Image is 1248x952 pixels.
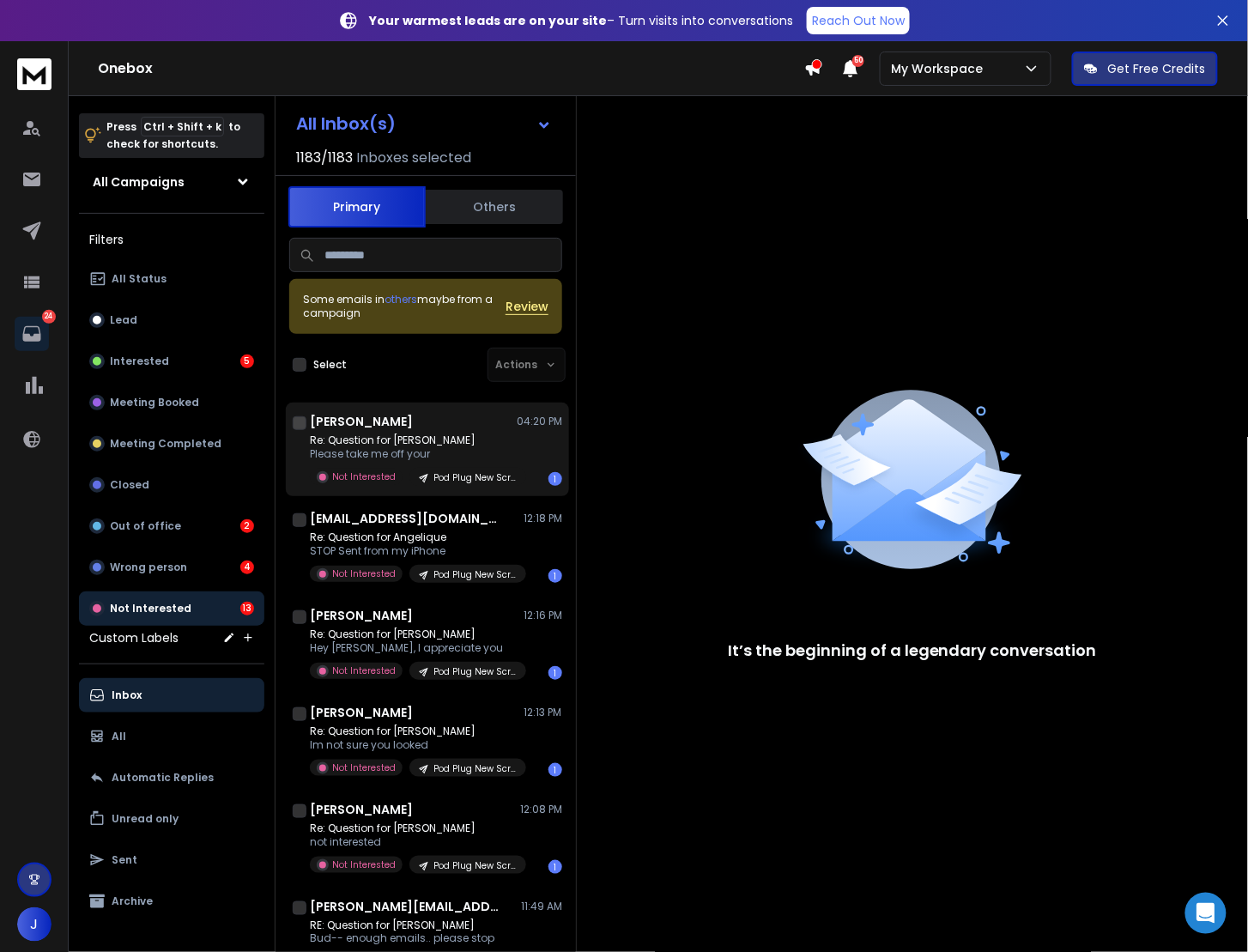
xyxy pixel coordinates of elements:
button: Interested5 [79,344,264,379]
p: Not Interested [332,761,396,774]
h3: Filters [79,227,264,252]
h3: Custom Labels [89,629,179,646]
button: All Status [79,262,264,296]
button: J [17,907,51,942]
h1: All Campaigns [93,173,185,191]
p: 12:08 PM [520,803,562,816]
p: Press to check for shortcuts. [106,118,240,153]
p: Unread only [112,812,179,826]
button: All Campaigns [79,165,264,199]
h1: [PERSON_NAME][EMAIL_ADDRESS][DOMAIN_NAME] [310,898,499,915]
span: 1183 / 1183 [296,148,353,168]
p: – Turn visits into conversations [369,12,793,29]
h1: All Inbox(s) [296,115,396,132]
button: Meeting Booked [79,385,264,420]
p: Please take me off your [310,447,516,461]
p: Sent [112,853,137,867]
h3: Inboxes selected [356,148,471,168]
button: All [79,719,264,754]
div: 1 [548,569,562,583]
button: Others [426,188,563,226]
p: Interested [110,355,169,368]
p: Re: Question for [PERSON_NAME] [310,822,516,835]
button: Lead [79,303,264,337]
p: Im not sure you looked [310,738,516,752]
div: 5 [240,355,254,368]
strong: Your warmest leads are on your site [369,12,607,29]
p: Hey [PERSON_NAME], I appreciate you [310,641,516,655]
span: others [385,292,417,306]
span: Ctrl + Shift + k [141,117,224,136]
p: Not Interested [110,602,191,615]
p: Closed [110,478,149,492]
p: Re: Question for [PERSON_NAME] [310,628,516,641]
p: RE: Question for [PERSON_NAME] [310,919,516,932]
p: It’s the beginning of a legendary conversation [728,639,1097,663]
button: Archive [79,884,264,919]
p: Meeting Completed [110,437,221,451]
p: 12:16 PM [524,609,562,622]
button: Primary [288,186,426,227]
p: Pod Plug New Scraped List Target Cities 30k [433,665,516,678]
button: Unread only [79,802,264,836]
p: Pod Plug New Scraped List Target Cities 30k [433,859,516,872]
button: Closed [79,468,264,502]
p: Pod Plug New Scraped List Target Cities 30k [433,568,516,581]
div: 4 [240,561,254,574]
h1: [PERSON_NAME] [310,801,413,818]
p: Get Free Credits [1108,60,1206,77]
h1: [EMAIL_ADDRESS][DOMAIN_NAME] [310,510,499,527]
p: 12:13 PM [524,706,562,719]
p: Reach Out Now [812,12,905,29]
a: Reach Out Now [807,7,910,34]
p: Automatic Replies [112,771,214,785]
p: Re: Question for Angelique [310,531,516,544]
label: Select [313,358,347,372]
div: 1 [548,666,562,680]
button: Automatic Replies [79,761,264,795]
div: Some emails in maybe from a campaign [303,293,506,320]
p: Pod Plug New Scraped List Target Cities 30k [433,762,516,775]
p: Not Interested [332,664,396,677]
button: All Inbox(s) [282,106,566,141]
button: Out of office2 [79,509,264,543]
p: All [112,730,126,743]
button: Get Free Credits [1072,52,1218,86]
p: Not Interested [332,470,396,483]
div: 2 [240,519,254,533]
p: STOP Sent from my iPhone [310,544,516,558]
p: Re: Question for [PERSON_NAME] [310,725,516,738]
h1: Onebox [98,58,804,79]
button: Wrong person4 [79,550,264,585]
p: 12:18 PM [524,512,562,525]
div: Open Intercom Messenger [1185,893,1227,934]
div: 1 [548,472,562,486]
p: My Workspace [891,60,991,77]
p: Archive [112,894,153,908]
p: 04:20 PM [517,415,562,428]
p: Not Interested [332,858,396,871]
p: Inbox [112,688,142,702]
p: Out of office [110,519,181,533]
div: 13 [240,602,254,615]
p: Not Interested [332,567,396,580]
button: Review [506,298,548,315]
a: 24 [15,317,49,351]
button: Not Interested13 [79,591,264,626]
button: Meeting Completed [79,427,264,461]
h1: [PERSON_NAME] [310,607,413,624]
p: Re: Question for [PERSON_NAME] [310,434,516,447]
p: Pod Plug New Scraped List Target Cities 30k [433,471,516,484]
h1: [PERSON_NAME] [310,704,413,721]
p: not interested [310,835,516,849]
p: All Status [112,272,167,286]
img: logo [17,58,51,90]
p: Wrong person [110,561,187,574]
button: Inbox [79,678,264,712]
div: 1 [548,763,562,777]
h1: [PERSON_NAME] [310,413,413,430]
p: Lead [110,313,137,327]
